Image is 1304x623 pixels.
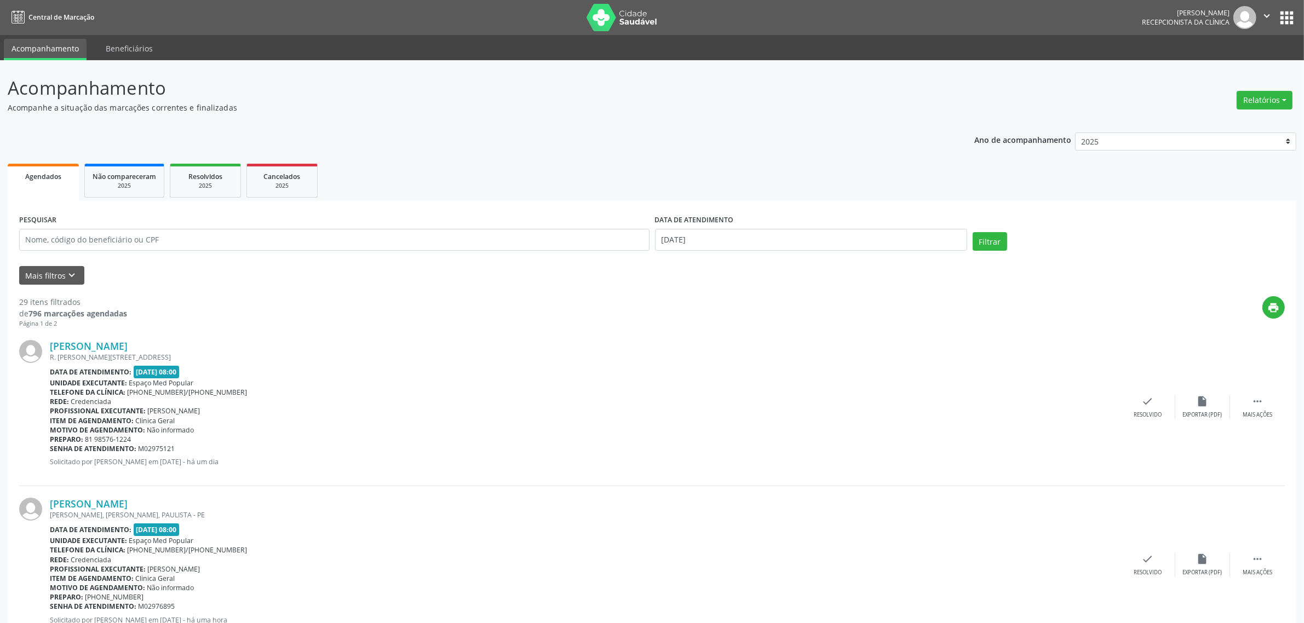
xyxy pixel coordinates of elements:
[19,229,650,251] input: Nome, código do beneficiário ou CPF
[973,232,1007,251] button: Filtrar
[1243,411,1272,419] div: Mais ações
[655,229,967,251] input: Selecione um intervalo
[1142,18,1230,27] span: Recepcionista da clínica
[1197,553,1209,565] i: insert_drive_file
[50,545,125,555] b: Telefone da clínica:
[1277,8,1296,27] button: apps
[1261,10,1273,22] i: 
[19,319,127,328] div: Página 1 de 2
[148,564,200,574] span: [PERSON_NAME]
[1251,553,1263,565] i: 
[136,416,175,425] span: Clinica Geral
[1142,8,1230,18] div: [PERSON_NAME]
[139,602,175,611] span: M02976895
[50,592,83,602] b: Preparo:
[128,545,248,555] span: [PHONE_NUMBER]/[PHONE_NUMBER]
[25,172,61,181] span: Agendados
[1251,395,1263,407] i: 
[50,583,145,592] b: Motivo de agendamento:
[188,172,222,181] span: Resolvidos
[1197,395,1209,407] i: insert_drive_file
[147,425,194,435] span: Não informado
[1237,91,1292,109] button: Relatórios
[50,340,128,352] a: [PERSON_NAME]
[8,8,94,26] a: Central de Marcação
[1134,569,1162,576] div: Resolvido
[85,435,131,444] span: 81 98576-1224
[178,182,233,190] div: 2025
[139,444,175,453] span: M02975121
[134,523,180,536] span: [DATE] 08:00
[129,378,194,388] span: Espaço Med Popular
[19,296,127,308] div: 29 itens filtrados
[1268,302,1280,314] i: print
[134,366,180,378] span: [DATE] 08:00
[66,269,78,281] i: keyboard_arrow_down
[50,406,146,416] b: Profissional executante:
[50,574,134,583] b: Item de agendamento:
[50,555,69,564] b: Rede:
[50,378,127,388] b: Unidade executante:
[50,435,83,444] b: Preparo:
[50,425,145,435] b: Motivo de agendamento:
[974,132,1071,146] p: Ano de acompanhamento
[1183,569,1222,576] div: Exportar (PDF)
[19,212,56,229] label: PESQUISAR
[71,397,112,406] span: Credenciada
[19,340,42,363] img: img
[1262,296,1285,319] button: print
[8,74,910,102] p: Acompanhamento
[1142,553,1154,565] i: check
[50,367,131,377] b: Data de atendimento:
[1134,411,1162,419] div: Resolvido
[50,602,136,611] b: Senha de atendimento:
[1142,395,1154,407] i: check
[71,555,112,564] span: Credenciada
[50,444,136,453] b: Senha de atendimento:
[8,102,910,113] p: Acompanhe a situação das marcações correntes e finalizadas
[50,564,146,574] b: Profissional executante:
[264,172,301,181] span: Cancelados
[148,406,200,416] span: [PERSON_NAME]
[1233,6,1256,29] img: img
[19,498,42,521] img: img
[50,536,127,545] b: Unidade executante:
[28,13,94,22] span: Central de Marcação
[255,182,309,190] div: 2025
[50,525,131,534] b: Data de atendimento:
[50,457,1121,466] p: Solicitado por [PERSON_NAME] em [DATE] - há um dia
[50,388,125,397] b: Telefone da clínica:
[147,583,194,592] span: Não informado
[98,39,160,58] a: Beneficiários
[50,416,134,425] b: Item de agendamento:
[50,397,69,406] b: Rede:
[19,266,84,285] button: Mais filtroskeyboard_arrow_down
[50,510,1121,520] div: [PERSON_NAME], [PERSON_NAME], PAULISTA - PE
[93,172,156,181] span: Não compareceram
[128,388,248,397] span: [PHONE_NUMBER]/[PHONE_NUMBER]
[1256,6,1277,29] button: 
[93,182,156,190] div: 2025
[129,536,194,545] span: Espaço Med Popular
[1183,411,1222,419] div: Exportar (PDF)
[28,308,127,319] strong: 796 marcações agendadas
[4,39,87,60] a: Acompanhamento
[19,308,127,319] div: de
[655,212,734,229] label: DATA DE ATENDIMENTO
[136,574,175,583] span: Clinica Geral
[50,498,128,510] a: [PERSON_NAME]
[50,353,1121,362] div: R. [PERSON_NAME][STREET_ADDRESS]
[1243,569,1272,576] div: Mais ações
[85,592,144,602] span: [PHONE_NUMBER]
